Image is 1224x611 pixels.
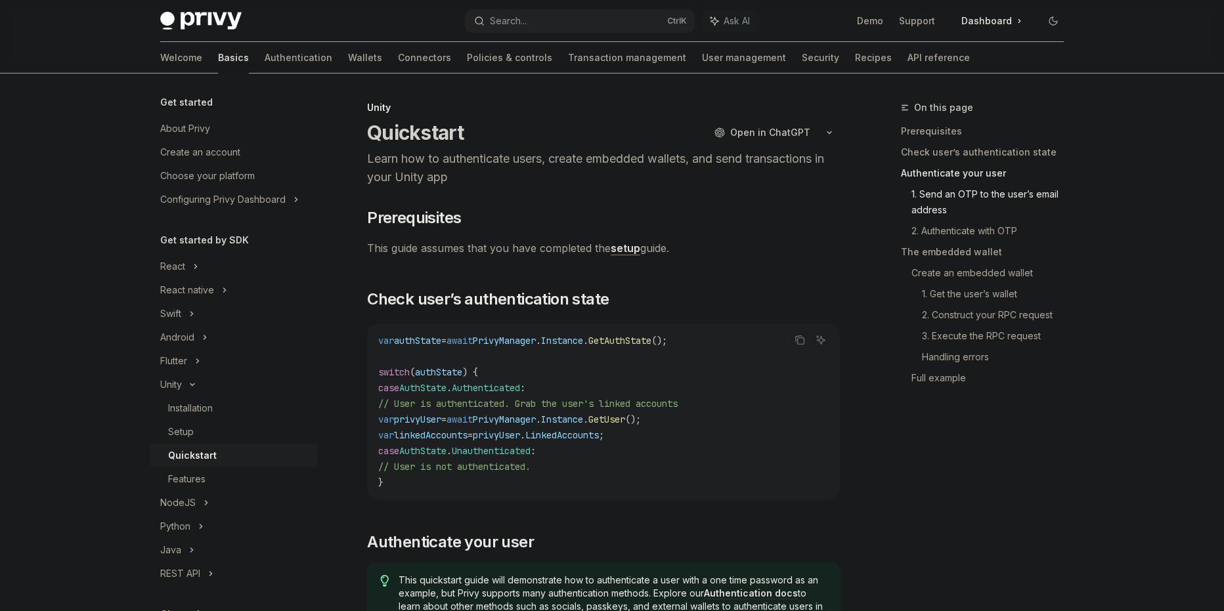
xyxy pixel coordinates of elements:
a: Authentication docs [704,587,798,599]
button: Ask AI [701,9,759,33]
a: Setup [150,420,318,444]
span: // User is authenticated. Grab the user's linked accounts [378,398,678,410]
a: Transaction management [568,42,686,74]
span: . [536,335,541,347]
div: REST API [160,566,200,581]
div: Flutter [160,353,187,369]
span: privyUser [473,429,520,441]
div: Python [160,518,190,534]
span: AuthState [399,445,447,457]
a: Welcome [160,42,202,74]
a: Full example [911,368,1074,389]
span: : [520,382,525,394]
span: await [447,335,473,347]
span: case [378,445,399,457]
div: Android [160,329,194,345]
a: 1. Get the user’s wallet [922,284,1074,305]
a: 1. Send an OTP to the user’s email address [911,184,1074,221]
div: Setup [168,424,194,440]
a: Connectors [398,42,451,74]
span: Authenticated [452,382,520,394]
a: Demo [857,14,883,28]
span: PrivyManager [473,335,536,347]
span: GetUser [588,413,625,425]
span: Dashboard [961,14,1012,28]
a: User management [702,42,786,74]
div: Installation [168,400,213,416]
a: Basics [218,42,249,74]
a: 3. Execute the RPC request [922,326,1074,347]
button: Copy the contents from the code block [791,331,808,348]
span: AuthState [399,382,447,394]
button: Ask AI [812,331,829,348]
a: Wallets [348,42,382,74]
a: Quickstart [150,444,318,467]
a: The embedded wallet [901,242,1074,263]
span: ; [599,429,604,441]
div: About Privy [160,121,210,137]
span: . [447,382,452,394]
h5: Get started [160,95,213,110]
span: Instance [541,335,583,347]
span: ) { [462,366,478,378]
span: Authenticate your user [367,532,534,553]
img: dark logo [160,12,242,30]
span: . [583,413,588,425]
div: Unity [160,377,182,392]
a: About Privy [150,117,318,140]
a: Authentication [265,42,332,74]
span: = [441,413,447,425]
div: Swift [160,306,181,322]
span: (); [651,335,667,347]
span: : [531,445,536,457]
span: var [378,413,394,425]
span: = [468,429,473,441]
span: authState [394,335,441,347]
span: var [378,335,394,347]
a: 2. Authenticate with OTP [911,221,1074,242]
div: Features [168,471,206,487]
span: = [441,335,447,347]
span: LinkedAccounts [525,429,599,441]
span: Open in ChatGPT [730,126,810,139]
a: Handling errors [922,347,1074,368]
a: Policies & controls [467,42,552,74]
span: authState [415,366,462,378]
span: Check user’s authentication state [367,289,609,310]
button: Toggle dark mode [1043,11,1064,32]
span: Ctrl K [667,16,687,26]
span: switch [378,366,410,378]
a: Prerequisites [901,121,1074,142]
div: Java [160,542,181,558]
span: (); [625,413,641,425]
div: Configuring Privy Dashboard [160,192,286,207]
a: setup [611,242,640,255]
div: Create an account [160,144,240,160]
div: Search... [490,13,527,29]
a: Check user’s authentication state [901,142,1074,163]
span: . [520,429,525,441]
span: . [583,335,588,347]
span: This guide assumes that you have completed the guide. [367,239,841,257]
span: . [447,445,452,457]
div: React native [160,282,214,298]
span: Prerequisites [367,207,461,228]
svg: Tip [380,575,389,587]
a: Security [802,42,839,74]
span: ( [410,366,415,378]
a: Choose your platform [150,164,318,188]
div: React [160,259,185,274]
a: Authenticate your user [901,163,1074,184]
a: Support [899,14,935,28]
span: linkedAccounts [394,429,468,441]
span: GetAuthState [588,335,651,347]
a: Features [150,467,318,491]
span: Ask AI [724,14,750,28]
h5: Get started by SDK [160,232,249,248]
span: await [447,413,473,425]
a: Dashboard [951,11,1032,32]
a: Recipes [855,42,892,74]
a: 2. Construct your RPC request [922,305,1074,326]
span: case [378,382,399,394]
div: Unity [367,101,841,114]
